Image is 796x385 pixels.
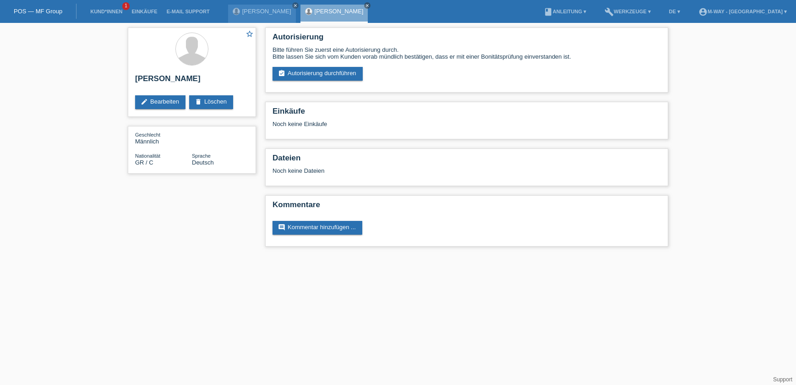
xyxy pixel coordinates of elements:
[605,7,614,16] i: build
[162,9,214,14] a: E-Mail Support
[273,121,661,134] div: Noch keine Einkäufe
[315,8,364,15] a: [PERSON_NAME]
[135,159,153,166] span: Griechenland / C / 07.01.2014
[273,46,661,60] div: Bitte führen Sie zuerst eine Autorisierung durch. Bitte lassen Sie sich vom Kunden vorab mündlich...
[698,7,708,16] i: account_circle
[665,9,685,14] a: DE ▾
[293,3,298,8] i: close
[195,98,202,105] i: delete
[14,8,62,15] a: POS — MF Group
[86,9,127,14] a: Kund*innen
[135,153,160,159] span: Nationalität
[135,131,192,145] div: Männlich
[273,200,661,214] h2: Kommentare
[273,67,363,81] a: assignment_turned_inAutorisierung durchführen
[278,70,285,77] i: assignment_turned_in
[273,221,362,235] a: commentKommentar hinzufügen ...
[122,2,130,10] span: 1
[127,9,162,14] a: Einkäufe
[192,153,211,159] span: Sprache
[273,167,552,174] div: Noch keine Dateien
[694,9,791,14] a: account_circlem-way - [GEOGRAPHIC_DATA] ▾
[135,132,160,137] span: Geschlecht
[189,95,233,109] a: deleteLöschen
[292,2,299,9] a: close
[544,7,553,16] i: book
[245,30,254,39] a: star_border
[773,376,792,383] a: Support
[364,2,371,9] a: close
[600,9,655,14] a: buildWerkzeuge ▾
[141,98,148,105] i: edit
[242,8,291,15] a: [PERSON_NAME]
[135,95,185,109] a: editBearbeiten
[192,159,214,166] span: Deutsch
[135,74,249,88] h2: [PERSON_NAME]
[273,107,661,121] h2: Einkäufe
[273,33,661,46] h2: Autorisierung
[245,30,254,38] i: star_border
[278,224,285,231] i: comment
[273,154,661,167] h2: Dateien
[365,3,370,8] i: close
[539,9,591,14] a: bookAnleitung ▾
